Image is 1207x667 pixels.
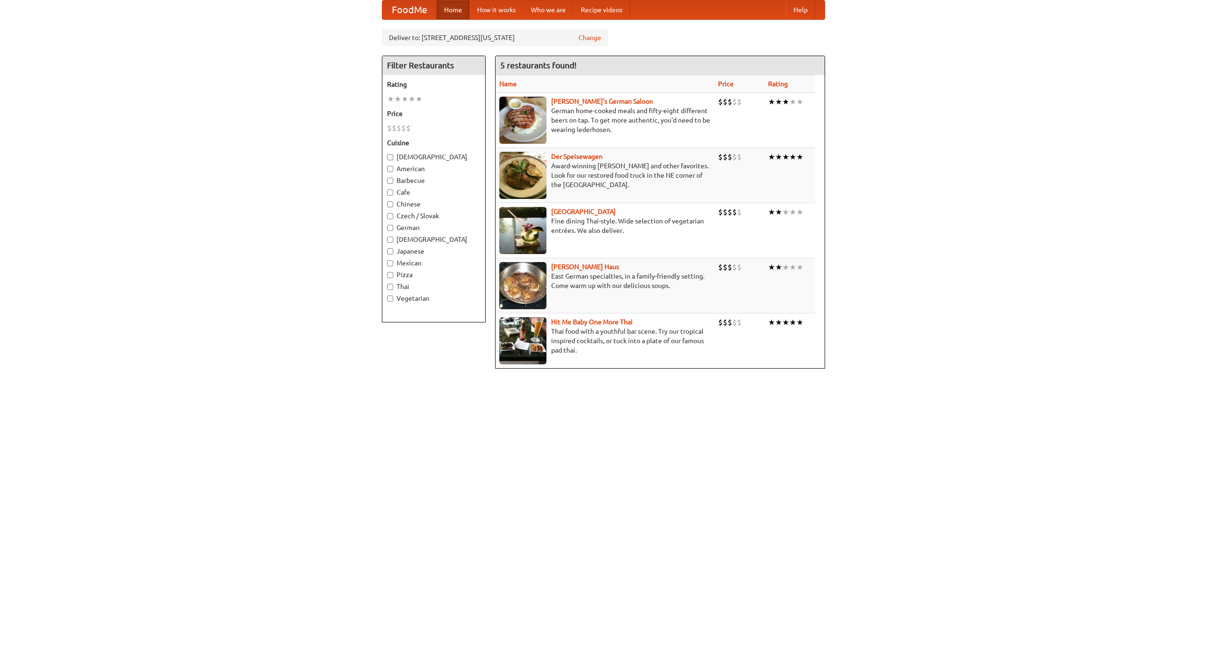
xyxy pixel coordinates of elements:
input: Japanese [387,248,393,255]
li: ★ [782,152,789,162]
p: Fine dining Thai-style. Wide selection of vegetarian entrées. We also deliver. [499,216,711,235]
input: [DEMOGRAPHIC_DATA] [387,154,393,160]
input: Pizza [387,272,393,278]
li: $ [728,317,732,328]
li: ★ [782,262,789,272]
li: ★ [796,317,803,328]
label: [DEMOGRAPHIC_DATA] [387,152,480,162]
li: ★ [782,97,789,107]
label: Barbecue [387,176,480,185]
b: [GEOGRAPHIC_DATA] [551,208,616,215]
li: ★ [789,97,796,107]
ng-pluralize: 5 restaurants found! [500,61,577,70]
li: $ [728,262,732,272]
p: East German specialties, in a family-friendly setting. Come warm up with our delicious soups. [499,272,711,290]
li: ★ [401,94,408,104]
li: ★ [768,152,775,162]
li: $ [728,152,732,162]
h5: Cuisine [387,138,480,148]
li: $ [397,123,401,133]
h5: Rating [387,80,480,89]
li: ★ [775,317,782,328]
li: $ [732,97,737,107]
li: $ [718,262,723,272]
li: $ [737,97,742,107]
b: Der Speisewagen [551,153,603,160]
li: ★ [768,317,775,328]
li: $ [723,207,728,217]
li: $ [728,97,732,107]
label: Vegetarian [387,294,480,303]
li: ★ [775,152,782,162]
li: $ [737,317,742,328]
label: [DEMOGRAPHIC_DATA] [387,235,480,244]
label: Japanese [387,247,480,256]
li: ★ [768,97,775,107]
li: ★ [775,262,782,272]
li: ★ [789,317,796,328]
img: speisewagen.jpg [499,152,546,199]
label: Chinese [387,199,480,209]
li: $ [401,123,406,133]
div: Deliver to: [STREET_ADDRESS][US_STATE] [382,29,608,46]
a: Name [499,80,517,88]
li: $ [728,207,732,217]
img: esthers.jpg [499,97,546,144]
li: $ [732,262,737,272]
li: $ [723,97,728,107]
li: $ [737,207,742,217]
li: ★ [796,262,803,272]
li: $ [406,123,411,133]
input: Chinese [387,201,393,207]
a: [PERSON_NAME]'s German Saloon [551,98,653,105]
li: $ [723,262,728,272]
label: Mexican [387,258,480,268]
a: [PERSON_NAME] Haus [551,263,619,271]
input: Cafe [387,189,393,196]
li: ★ [782,317,789,328]
p: Thai food with a youthful bar scene. Try our tropical inspired cocktails, or tuck into a plate of... [499,327,711,355]
a: Hit Me Baby One More Thai [551,318,633,326]
li: ★ [796,97,803,107]
img: satay.jpg [499,207,546,254]
li: ★ [789,152,796,162]
input: Barbecue [387,178,393,184]
a: FoodMe [382,0,437,19]
li: ★ [394,94,401,104]
li: $ [392,123,397,133]
p: German home-cooked meals and fifty-eight different beers on tap. To get more authentic, you'd nee... [499,106,711,134]
li: ★ [775,97,782,107]
li: $ [732,207,737,217]
li: $ [732,152,737,162]
input: American [387,166,393,172]
h5: Price [387,109,480,118]
li: ★ [789,262,796,272]
li: $ [718,317,723,328]
li: ★ [775,207,782,217]
li: $ [718,152,723,162]
li: $ [723,152,728,162]
img: babythai.jpg [499,317,546,364]
a: Rating [768,80,788,88]
a: Home [437,0,470,19]
li: $ [723,317,728,328]
label: American [387,164,480,173]
input: Thai [387,284,393,290]
input: Czech / Slovak [387,213,393,219]
li: ★ [796,207,803,217]
label: German [387,223,480,232]
h4: Filter Restaurants [382,56,485,75]
a: Who we are [523,0,573,19]
li: ★ [789,207,796,217]
li: $ [732,317,737,328]
li: $ [387,123,392,133]
li: ★ [768,207,775,217]
li: $ [737,152,742,162]
input: Vegetarian [387,296,393,302]
a: Recipe videos [573,0,630,19]
img: kohlhaus.jpg [499,262,546,309]
label: Pizza [387,270,480,280]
